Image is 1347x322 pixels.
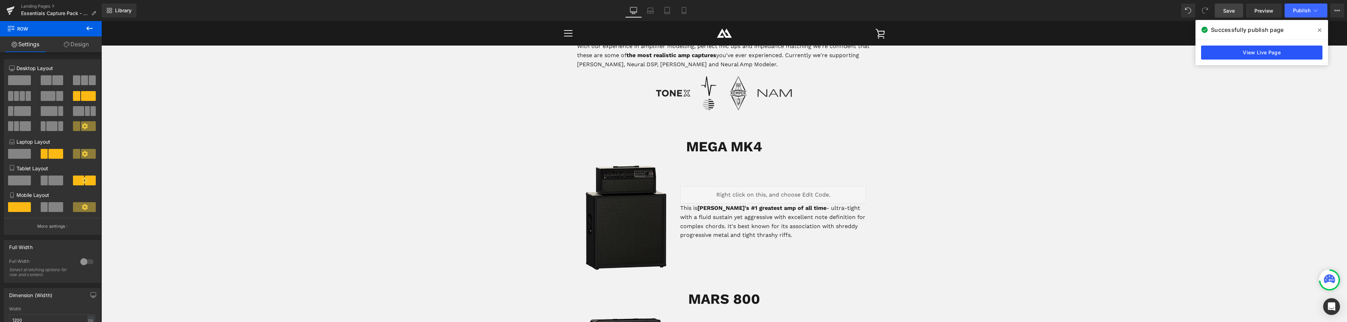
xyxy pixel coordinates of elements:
[1330,4,1344,18] button: More
[659,4,676,18] a: Tablet
[9,288,52,298] div: Dimension (Width)
[21,11,88,16] span: Essentials Capture Pack - ML Sound Lab
[596,184,725,190] strong: [PERSON_NAME]'s #1 greatest amp of all time
[1198,4,1212,18] button: Redo
[9,307,95,311] div: Width
[1246,4,1282,18] a: Preview
[21,4,102,9] a: Landing Pages
[1211,26,1284,34] span: Successfully publish page
[9,240,33,250] div: Full Width
[625,4,642,18] a: Desktop
[1181,4,1195,18] button: Undo
[9,259,73,266] div: Full Width
[1223,7,1235,14] span: Save
[9,165,95,172] p: Tablet Layout
[585,117,661,134] b: MEGA MK4
[9,267,72,277] div: Select stretching options for row and content.
[37,223,65,229] p: More settings
[476,12,770,48] p: Our Capture Packs deliver the premium quality guitar tones we're known for to your AI capable mod...
[115,7,132,14] span: Library
[676,4,692,18] a: Mobile
[9,138,95,145] p: Laptop Layout
[587,270,659,286] b: MARS 800
[1293,8,1311,13] span: Publish
[1323,298,1340,315] div: Open Intercom Messenger
[102,4,136,18] a: New Library
[51,36,102,52] a: Design
[1285,4,1327,18] button: Publish
[614,4,632,21] img: ML Sound Lab
[1254,7,1273,14] span: Preview
[9,64,95,72] p: Desktop Layout
[9,191,95,199] p: Mobile Layout
[579,183,765,218] p: This is - ultra-tight with a fluid sustain yet aggressive with excellent note definition for comp...
[7,21,77,36] span: Row
[1201,46,1322,60] a: View Live Page
[4,218,100,234] button: More settings
[642,4,659,18] a: Laptop
[525,31,615,37] strong: the most realistic amp captures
